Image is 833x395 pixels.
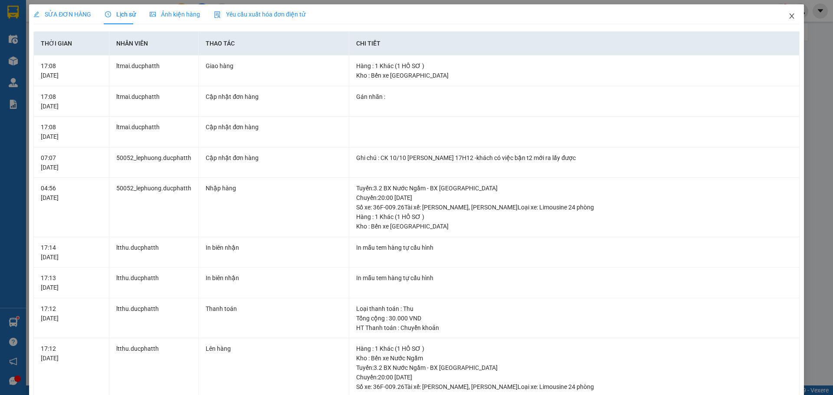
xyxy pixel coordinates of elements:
th: Thời gian [34,32,109,55]
div: 17:08 [DATE] [41,61,102,80]
button: Close [780,4,804,29]
div: Tuyến : 3.2 BX Nước Ngầm - BX [GEOGRAPHIC_DATA] Chuyến: 20:00 [DATE] Số xe: 36F-009.26 Tài xế: [P... [356,183,792,212]
span: close [788,13,795,20]
img: icon [214,11,221,18]
td: ltthu.ducphatth [109,237,199,268]
div: Gán nhãn : [356,92,792,101]
div: Cập nhật đơn hàng [206,122,342,132]
span: picture [150,11,156,17]
span: edit [33,11,39,17]
div: Cập nhật đơn hàng [206,92,342,101]
span: Lịch sử [105,11,136,18]
div: Lên hàng [206,344,342,353]
div: Kho : Bến xe [GEOGRAPHIC_DATA] [356,222,792,231]
th: Chi tiết [349,32,799,55]
div: 17:14 [DATE] [41,243,102,262]
div: 17:12 [DATE] [41,304,102,323]
div: 17:08 [DATE] [41,92,102,111]
div: 17:08 [DATE] [41,122,102,141]
div: Nhập hàng [206,183,342,193]
span: clock-circle [105,11,111,17]
div: Giao hàng [206,61,342,71]
span: Yêu cầu xuất hóa đơn điện tử [214,11,305,18]
div: Tuyến : 3.2 BX Nước Ngầm - BX [GEOGRAPHIC_DATA] Chuyến: 20:00 [DATE] Số xe: 36F-009.26 Tài xế: [P... [356,363,792,392]
div: Kho : Bến xe [GEOGRAPHIC_DATA] [356,71,792,80]
td: 50052_lephuong.ducphatth [109,178,199,237]
div: 17:13 [DATE] [41,273,102,292]
div: In biên nhận [206,273,342,283]
span: SỬA ĐƠN HÀNG [33,11,91,18]
div: Ghi chú : CK 10/10 [PERSON_NAME] 17H12 -khách có việc bận t2 mới ra lấy được [356,153,792,163]
div: Hàng : 1 Khác (1 HỒ SƠ ) [356,344,792,353]
div: Tổng cộng : 30.000 VND [356,313,792,323]
div: Loại thanh toán : Thu [356,304,792,313]
div: Hàng : 1 Khác (1 HỒ SƠ ) [356,212,792,222]
div: 04:56 [DATE] [41,183,102,202]
div: 17:12 [DATE] [41,344,102,363]
td: ltmai.ducphatth [109,117,199,147]
div: In mẫu tem hàng tự cấu hình [356,273,792,283]
th: Thao tác [199,32,349,55]
td: ltthu.ducphatth [109,268,199,298]
div: HT Thanh toán : Chuyển khoản [356,323,792,333]
div: 07:07 [DATE] [41,153,102,172]
td: 50052_lephuong.ducphatth [109,147,199,178]
div: In mẫu tem hàng tự cấu hình [356,243,792,252]
div: Kho : Bến xe Nước Ngầm [356,353,792,363]
div: Cập nhật đơn hàng [206,153,342,163]
td: ltmai.ducphatth [109,86,199,117]
div: Hàng : 1 Khác (1 HỒ SƠ ) [356,61,792,71]
td: ltmai.ducphatth [109,55,199,86]
th: Nhân viên [109,32,199,55]
div: Thanh toán [206,304,342,313]
span: Ảnh kiện hàng [150,11,200,18]
td: ltthu.ducphatth [109,298,199,339]
div: In biên nhận [206,243,342,252]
